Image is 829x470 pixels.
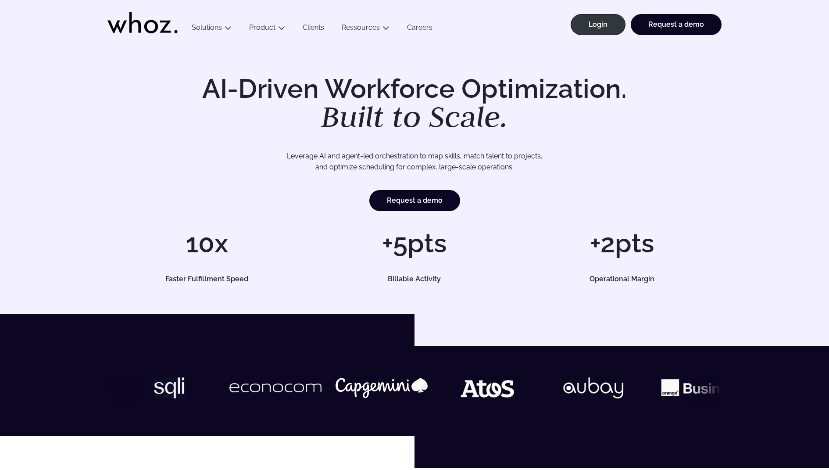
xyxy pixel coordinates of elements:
[107,230,306,256] h1: 10x
[398,23,441,35] a: Careers
[321,97,508,136] em: Built to Scale.
[240,23,294,35] button: Product
[333,23,398,35] button: Ressources
[325,276,504,283] h5: Billable Activity
[118,276,297,283] h5: Faster Fulfillment Speed
[342,23,380,32] a: Ressources
[532,276,711,283] h5: Operational Margin
[315,230,514,256] h1: +5pts
[523,230,722,256] h1: +2pts
[249,23,275,32] a: Product
[571,14,625,35] a: Login
[369,190,460,211] a: Request a demo
[631,14,722,35] a: Request a demo
[294,23,333,35] a: Clients
[190,75,639,132] h1: AI-Driven Workforce Optimization.
[183,23,240,35] button: Solutions
[771,412,817,458] iframe: Chatbot
[138,151,691,173] p: Leverage AI and agent-led orchestration to map skills, match talent to projects, and optimize sch...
